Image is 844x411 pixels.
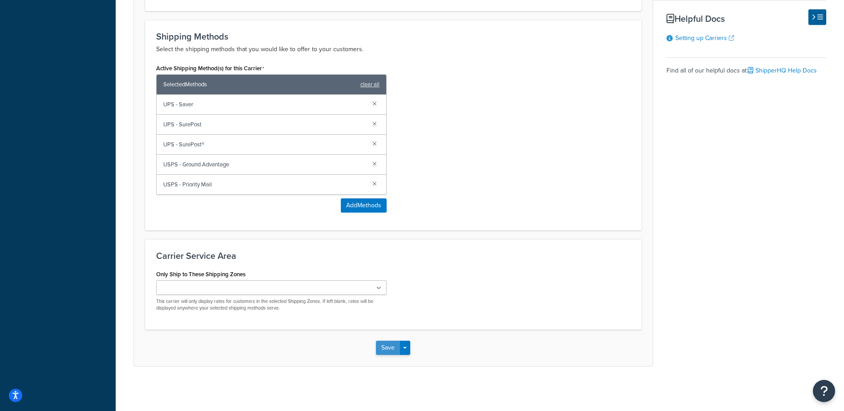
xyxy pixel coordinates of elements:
[163,78,356,91] span: Selected Methods
[675,33,734,43] a: Setting up Carriers
[156,44,630,55] p: Select the shipping methods that you would like to offer to your customers.
[376,341,400,355] button: Save
[163,138,365,151] span: UPS - SurePost®
[163,158,365,171] span: USPS - Ground Advantage
[748,66,817,75] a: ShipperHQ Help Docs
[813,380,835,402] button: Open Resource Center
[163,178,365,191] span: USPS - Priority Mail
[156,65,264,72] label: Active Shipping Method(s) for this Carrier
[666,14,826,24] h3: Helpful Docs
[156,298,387,312] p: This carrier will only display rates for customers in the selected Shipping Zones. If left blank,...
[156,271,246,278] label: Only Ship to These Shipping Zones
[360,78,380,91] a: clear all
[163,98,365,111] span: UPS - Saver
[163,118,365,131] span: UPS - SurePost
[156,32,630,41] h3: Shipping Methods
[808,9,826,25] button: Hide Help Docs
[666,57,826,77] div: Find all of our helpful docs at:
[156,251,630,261] h3: Carrier Service Area
[341,198,387,213] button: AddMethods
